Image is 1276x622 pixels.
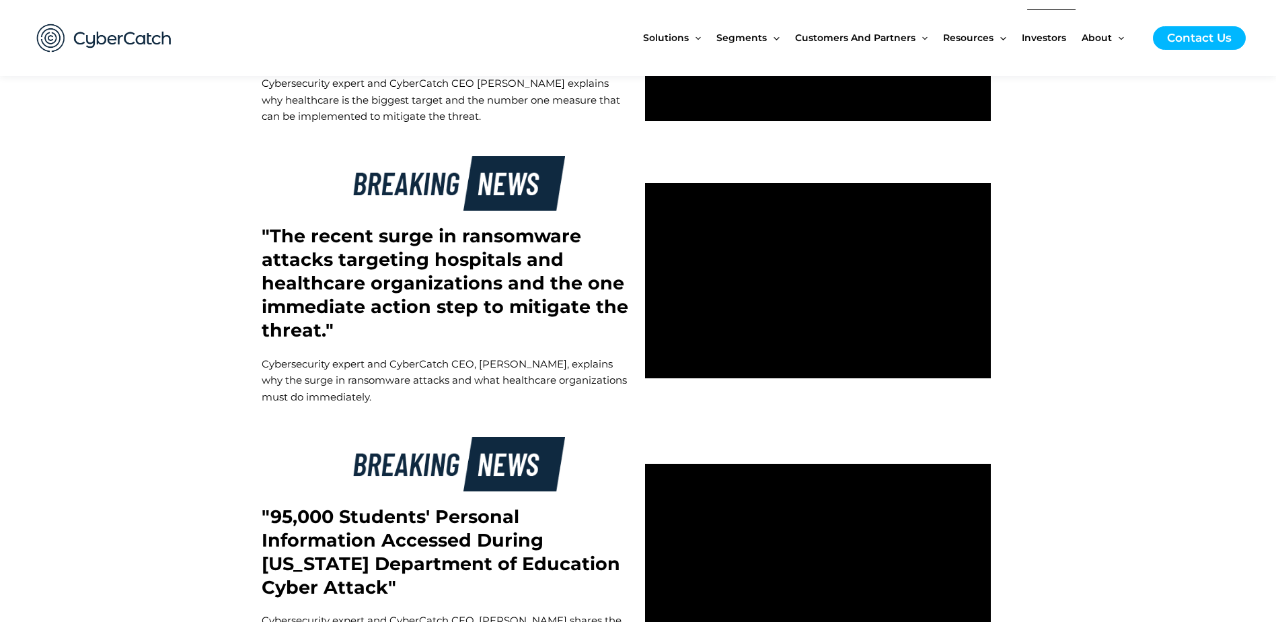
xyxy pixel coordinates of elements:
span: Menu Toggle [689,9,701,66]
span: Menu Toggle [767,9,779,66]
span: Segments [716,9,767,66]
a: Contact Us [1153,26,1246,50]
h2: "The recent surge in ransomware attacks targeting hospitals and healthcare organizations and the ... [262,224,632,342]
span: Customers and Partners [795,9,915,66]
span: Resources [943,9,993,66]
nav: Site Navigation: New Main Menu [643,9,1139,66]
img: CyberCatch [24,10,185,66]
iframe: vimeo Video Player [645,183,991,378]
p: Cybersecurity expert and CyberCatch CEO [PERSON_NAME] explains why healthcare is the biggest targ... [262,75,632,125]
p: Cybersecurity expert and CyberCatch CEO, [PERSON_NAME], explains why the surge in ransomware atta... [262,356,632,406]
span: Menu Toggle [1112,9,1124,66]
span: About [1082,9,1112,66]
span: Menu Toggle [915,9,928,66]
h2: "95,000 Students' Personal Information Accessed During [US_STATE] Department of Education Cyber A... [262,505,632,599]
span: Menu Toggle [993,9,1006,66]
a: Investors [1022,9,1082,66]
span: Solutions [643,9,689,66]
span: Investors [1022,9,1066,66]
